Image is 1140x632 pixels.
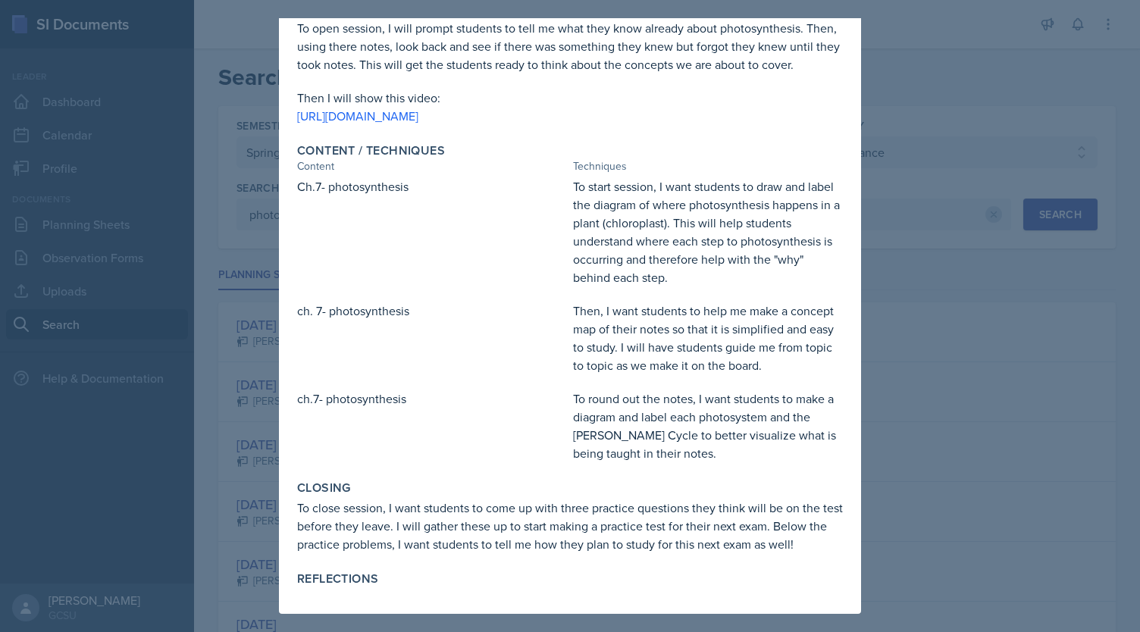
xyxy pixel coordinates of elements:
p: To open session, I will prompt students to tell me what they know already about photosynthesis. T... [297,19,843,74]
p: To close session, I want students to come up with three practice questions they think will be on ... [297,499,843,553]
div: Techniques [573,158,843,174]
p: ch. 7- photosynthesis [297,302,567,320]
p: ch.7- photosynthesis [297,390,567,408]
label: Reflections [297,571,378,587]
p: Ch.7- photosynthesis [297,177,567,196]
a: [URL][DOMAIN_NAME] [297,108,418,124]
p: To round out the notes, I want students to make a diagram and label each photosystem and the [PER... [573,390,843,462]
div: Content [297,158,567,174]
label: Closing [297,480,351,496]
p: Then I will show this video: [297,89,843,107]
p: To start session, I want students to draw and label the diagram of where photosynthesis happens i... [573,177,843,286]
label: Content / Techniques [297,143,445,158]
p: Then, I want students to help me make a concept map of their notes so that it is simplified and e... [573,302,843,374]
